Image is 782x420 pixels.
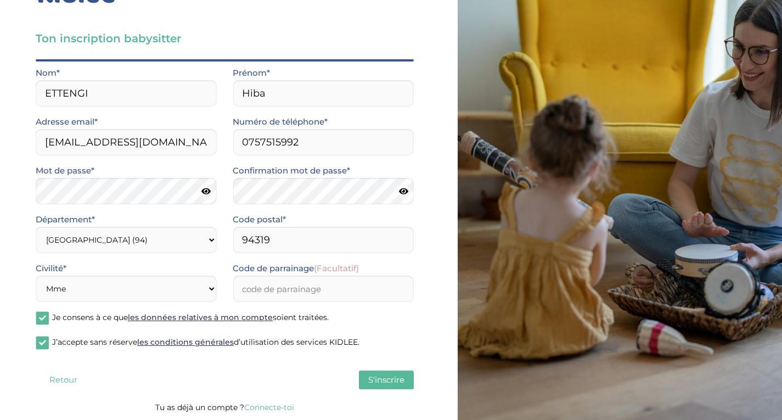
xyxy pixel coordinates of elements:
[36,400,414,415] p: Tu as déjà un compte ?
[233,66,270,80] label: Prénom*
[314,263,359,273] span: (Facultatif)
[233,227,413,253] input: Code postal
[52,312,329,322] span: Je consens à ce que soient traitées.
[36,31,414,46] h3: Ton inscription babysitter
[233,115,328,129] label: Numéro de téléphone*
[368,374,404,385] span: S'inscrire
[36,261,66,276] label: Civilité*
[36,212,95,227] label: Département*
[233,129,413,155] input: Numero de telephone
[233,276,413,302] input: code de parrainage
[233,80,413,107] input: Prénom
[36,115,98,129] label: Adresse email*
[128,312,273,322] a: les données relatives à mon compte
[36,80,216,107] input: Nom
[359,371,414,389] button: S'inscrire
[36,164,94,178] label: Mot de passe*
[137,337,234,347] a: les conditions générales
[233,212,286,227] label: Code postal*
[36,129,216,155] input: Email
[244,402,294,412] a: Connecte-toi
[36,371,91,389] button: Retour
[233,261,359,276] label: Code de parrainage
[52,337,359,347] span: J’accepte sans réserve d’utilisation des services KIDLEE.
[233,164,350,178] label: Confirmation mot de passe*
